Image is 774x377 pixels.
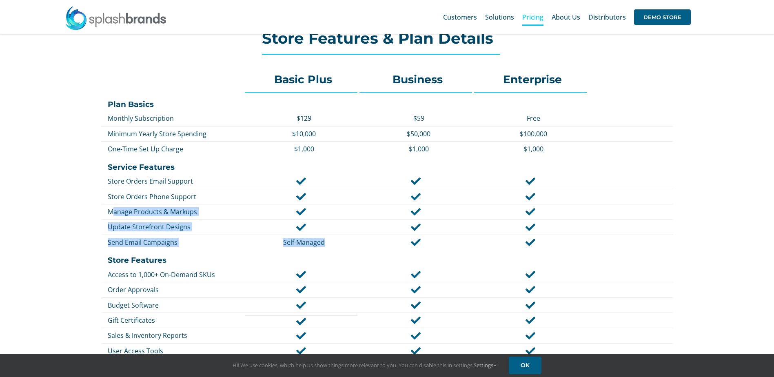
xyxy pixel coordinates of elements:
p: Order Approvals [108,285,243,294]
p: Store Orders Phone Support [108,192,243,201]
p: $1,000 [366,144,472,153]
p: Manage Products & Markups [108,207,243,216]
p: Free [480,114,587,123]
strong: Business [393,73,443,86]
strong: Basic Plus [274,73,332,86]
h2: Store Features & Plan Details [262,30,512,47]
p: $100,000 [480,129,587,138]
span: About Us [552,14,580,20]
p: $1,000 [480,144,587,153]
span: Distributors [588,14,626,20]
nav: Main Menu Sticky [443,4,691,30]
a: Customers [443,4,477,30]
strong: Store Features [108,255,166,265]
p: $59 [366,114,472,123]
p: Budget Software [108,301,243,310]
a: DEMO STORE [634,4,691,30]
p: Update Storefront Designs [108,222,243,231]
p: $129 [251,114,357,123]
p: $10,000 [251,129,357,138]
p: $50,000 [366,129,472,138]
p: Self-Managed [251,238,357,247]
p: Access to 1,000+ On-Demand SKUs [108,270,243,279]
a: Pricing [522,4,543,30]
strong: Plan Basics [108,100,154,109]
p: Sales & Inventory Reports [108,331,243,340]
span: Solutions [485,14,514,20]
a: OK [509,357,541,374]
p: $1,000 [251,144,357,153]
a: Settings [474,361,497,369]
p: Store Orders Email Support [108,177,243,186]
p: User Access Tools [108,346,243,355]
strong: Enterprise [503,73,562,86]
img: SplashBrands.com Logo [65,6,167,30]
span: Pricing [522,14,543,20]
span: Hi! We use cookies, which help us show things more relevant to you. You can disable this in setti... [233,361,497,369]
strong: Service Features [108,162,175,172]
p: Gift Certificates [108,316,243,325]
p: Send Email Campaigns [108,238,243,247]
p: Minimum Yearly Store Spending [108,129,243,138]
a: Distributors [588,4,626,30]
span: DEMO STORE [634,9,691,25]
p: Monthly Subscription [108,114,243,123]
p: One-Time Set Up Charge [108,144,243,153]
span: Customers [443,14,477,20]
